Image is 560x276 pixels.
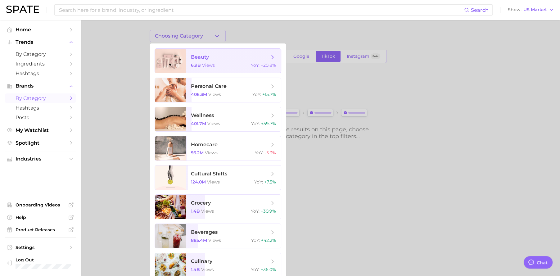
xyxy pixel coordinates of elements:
[191,150,204,156] span: 56.2m
[261,121,276,126] span: +59.7%
[5,200,76,210] a: Onboarding Videos
[265,150,276,156] span: -5.3%
[16,70,65,76] span: Hashtags
[16,27,65,33] span: Home
[191,62,201,68] span: 6.9b
[5,213,76,222] a: Help
[16,61,65,67] span: Ingredients
[506,6,555,14] button: ShowUS Market
[5,103,76,113] a: Hashtags
[191,54,209,60] span: beauty
[201,267,214,272] span: views
[16,156,65,162] span: Industries
[5,243,76,252] a: Settings
[471,7,489,13] span: Search
[16,227,65,233] span: Product Releases
[5,59,76,69] a: Ingredients
[208,238,221,243] span: views
[191,92,207,97] span: 406.3m
[201,208,214,214] span: views
[191,121,206,126] span: 401.7m
[261,238,276,243] span: +42.2%
[264,179,276,185] span: +7.5%
[5,49,76,59] a: by Category
[16,215,65,220] span: Help
[207,179,220,185] span: views
[16,202,65,208] span: Onboarding Videos
[254,179,263,185] span: YoY :
[208,92,221,97] span: views
[251,267,260,272] span: YoY :
[191,112,214,118] span: wellness
[191,208,200,214] span: 1.4b
[262,92,276,97] span: +15.7%
[5,125,76,135] a: My Watchlist
[191,229,218,235] span: beverages
[5,154,76,164] button: Industries
[5,38,76,47] button: Trends
[207,121,220,126] span: views
[58,5,464,15] input: Search here for a brand, industry, or ingredient
[16,257,71,263] span: Log Out
[16,140,65,146] span: Spotlight
[191,200,211,206] span: grocery
[5,138,76,148] a: Spotlight
[191,83,227,89] span: personal care
[5,81,76,91] button: Brands
[251,208,260,214] span: YoY :
[251,238,260,243] span: YoY :
[5,255,76,271] a: Log out. Currently logged in with e-mail danielle@spate.nyc.
[261,267,276,272] span: +36.0%
[191,258,212,264] span: culinary
[16,51,65,57] span: by Category
[523,8,547,11] span: US Market
[191,267,200,272] span: 1.4b
[16,83,65,89] span: Brands
[6,6,39,13] img: SPATE
[191,179,206,185] span: 124.0m
[252,92,261,97] span: YoY :
[5,113,76,122] a: Posts
[202,62,215,68] span: views
[191,238,207,243] span: 885.4m
[255,150,264,156] span: YoY :
[5,69,76,78] a: Hashtags
[16,115,65,120] span: Posts
[16,95,65,101] span: by Category
[191,142,218,147] span: homecare
[16,39,65,45] span: Trends
[5,25,76,34] a: Home
[508,8,522,11] span: Show
[251,62,260,68] span: YoY :
[261,208,276,214] span: +30.9%
[261,62,276,68] span: +20.8%
[16,127,65,133] span: My Watchlist
[191,171,227,177] span: cultural shifts
[16,105,65,111] span: Hashtags
[5,93,76,103] a: by Category
[205,150,218,156] span: views
[5,225,76,234] a: Product Releases
[16,245,65,250] span: Settings
[251,121,260,126] span: YoY :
